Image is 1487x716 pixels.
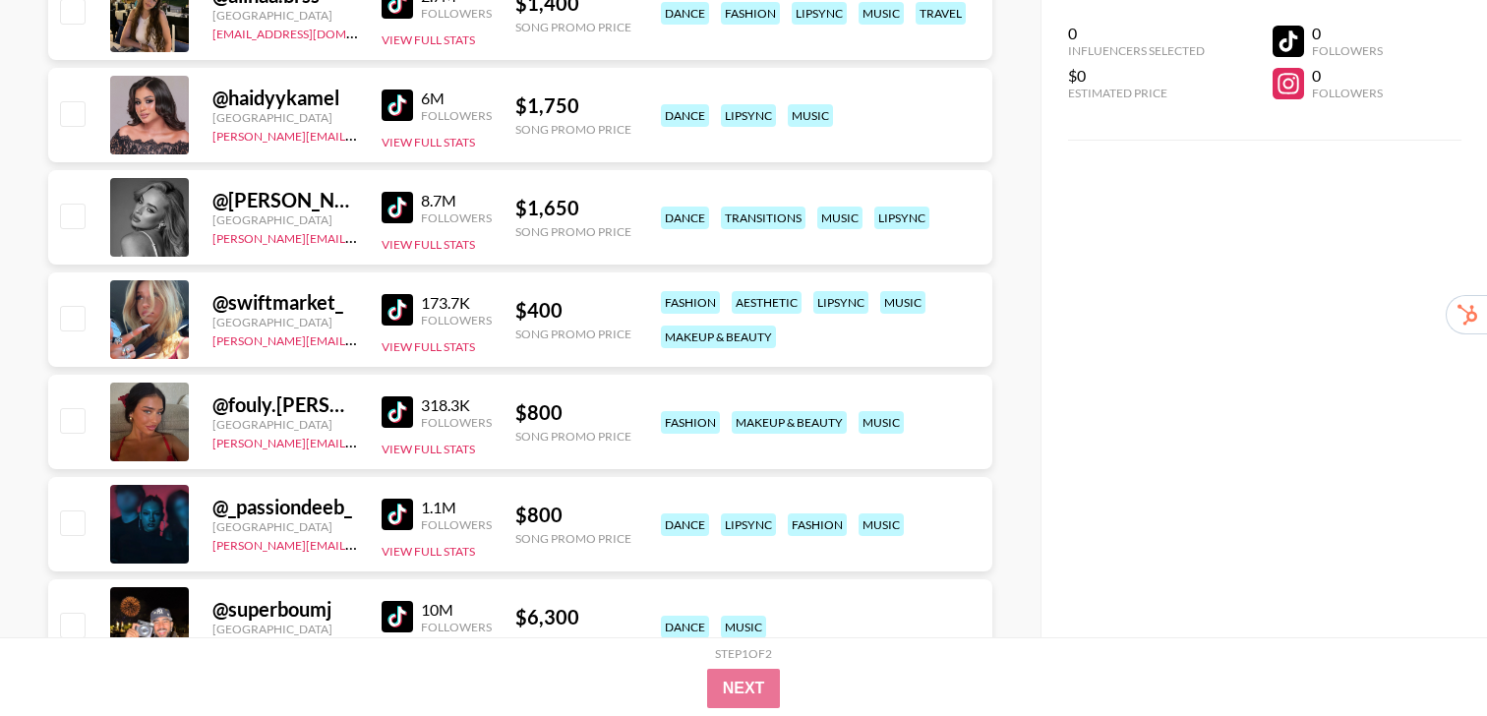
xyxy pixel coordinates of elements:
[382,237,475,252] button: View Full Stats
[1312,24,1383,43] div: 0
[859,411,904,434] div: music
[212,392,358,417] div: @ fouly.[PERSON_NAME]
[515,429,631,444] div: Song Promo Price
[515,605,631,629] div: $ 6,300
[661,513,709,536] div: dance
[421,498,492,517] div: 1.1M
[707,669,781,708] button: Next
[515,298,631,323] div: $ 400
[421,6,492,21] div: Followers
[788,104,833,127] div: music
[212,86,358,110] div: @ haidyykamel
[859,513,904,536] div: music
[212,125,597,144] a: [PERSON_NAME][EMAIL_ADDRESS][PERSON_NAME][DOMAIN_NAME]
[212,188,358,212] div: @ [PERSON_NAME].[PERSON_NAME].off
[1312,86,1383,100] div: Followers
[880,291,925,314] div: music
[813,291,868,314] div: lipsync
[792,2,847,25] div: lipsync
[515,503,631,527] div: $ 800
[212,110,358,125] div: [GEOGRAPHIC_DATA]
[715,646,772,661] div: Step 1 of 2
[212,519,358,534] div: [GEOGRAPHIC_DATA]
[788,513,847,536] div: fashion
[212,212,358,227] div: [GEOGRAPHIC_DATA]
[859,2,904,25] div: music
[661,207,709,229] div: dance
[421,313,492,328] div: Followers
[212,432,504,450] a: [PERSON_NAME][EMAIL_ADDRESS][DOMAIN_NAME]
[661,104,709,127] div: dance
[874,207,929,229] div: lipsync
[721,616,766,638] div: music
[421,210,492,225] div: Followers
[421,191,492,210] div: 8.7M
[661,2,709,25] div: dance
[382,601,413,632] img: TikTok
[916,2,966,25] div: travel
[421,620,492,634] div: Followers
[212,315,358,329] div: [GEOGRAPHIC_DATA]
[515,196,631,220] div: $ 1,650
[382,544,475,559] button: View Full Stats
[382,89,413,121] img: TikTok
[1068,24,1205,43] div: 0
[721,513,776,536] div: lipsync
[382,442,475,456] button: View Full Stats
[515,327,631,341] div: Song Promo Price
[421,89,492,108] div: 6M
[212,8,358,23] div: [GEOGRAPHIC_DATA]
[721,104,776,127] div: lipsync
[515,224,631,239] div: Song Promo Price
[382,396,413,428] img: TikTok
[721,207,805,229] div: transitions
[1389,618,1463,692] iframe: Drift Widget Chat Controller
[382,499,413,530] img: TikTok
[515,20,631,34] div: Song Promo Price
[382,192,413,223] img: TikTok
[382,32,475,47] button: View Full Stats
[661,616,709,638] div: dance
[212,23,410,41] a: [EMAIL_ADDRESS][DOMAIN_NAME]
[1068,86,1205,100] div: Estimated Price
[1312,43,1383,58] div: Followers
[732,291,802,314] div: aesthetic
[421,108,492,123] div: Followers
[421,600,492,620] div: 10M
[212,290,358,315] div: @ swiftmarket_
[212,227,504,246] a: [PERSON_NAME][EMAIL_ADDRESS][DOMAIN_NAME]
[382,339,475,354] button: View Full Stats
[732,411,847,434] div: makeup & beauty
[421,293,492,313] div: 173.7K
[421,395,492,415] div: 318.3K
[212,597,358,622] div: @ superboumj
[515,93,631,118] div: $ 1,750
[515,633,631,648] div: Song Promo Price
[421,517,492,532] div: Followers
[515,531,631,546] div: Song Promo Price
[212,495,358,519] div: @ _passiondeeb_
[212,534,597,553] a: [PERSON_NAME][EMAIL_ADDRESS][PERSON_NAME][DOMAIN_NAME]
[817,207,862,229] div: music
[661,411,720,434] div: fashion
[382,135,475,149] button: View Full Stats
[515,400,631,425] div: $ 800
[721,2,780,25] div: fashion
[212,329,690,348] a: [PERSON_NAME][EMAIL_ADDRESS][PERSON_NAME][PERSON_NAME][DOMAIN_NAME]
[661,326,776,348] div: makeup & beauty
[515,122,631,137] div: Song Promo Price
[661,291,720,314] div: fashion
[212,622,358,636] div: [GEOGRAPHIC_DATA]
[1068,66,1205,86] div: $0
[1312,66,1383,86] div: 0
[1068,43,1205,58] div: Influencers Selected
[212,417,358,432] div: [GEOGRAPHIC_DATA]
[382,294,413,326] img: TikTok
[421,415,492,430] div: Followers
